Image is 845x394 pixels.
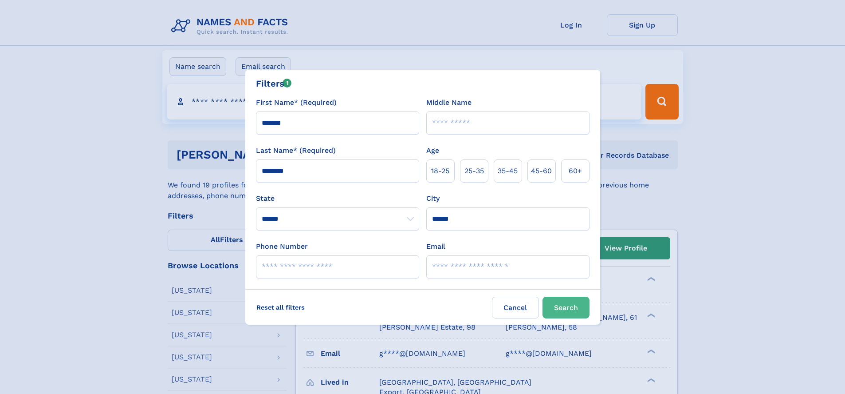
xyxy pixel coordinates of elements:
label: Reset all filters [251,297,310,318]
span: 60+ [569,166,582,176]
span: 35‑45 [498,166,518,176]
label: First Name* (Required) [256,97,337,108]
label: Cancel [492,297,539,318]
span: 45‑60 [531,166,552,176]
span: 25‑35 [464,166,484,176]
span: 18‑25 [431,166,449,176]
label: State [256,193,419,204]
label: Phone Number [256,241,308,252]
label: Middle Name [426,97,472,108]
label: Email [426,241,445,252]
div: Filters [256,77,292,90]
label: City [426,193,440,204]
button: Search [542,297,590,318]
label: Age [426,145,439,156]
label: Last Name* (Required) [256,145,336,156]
